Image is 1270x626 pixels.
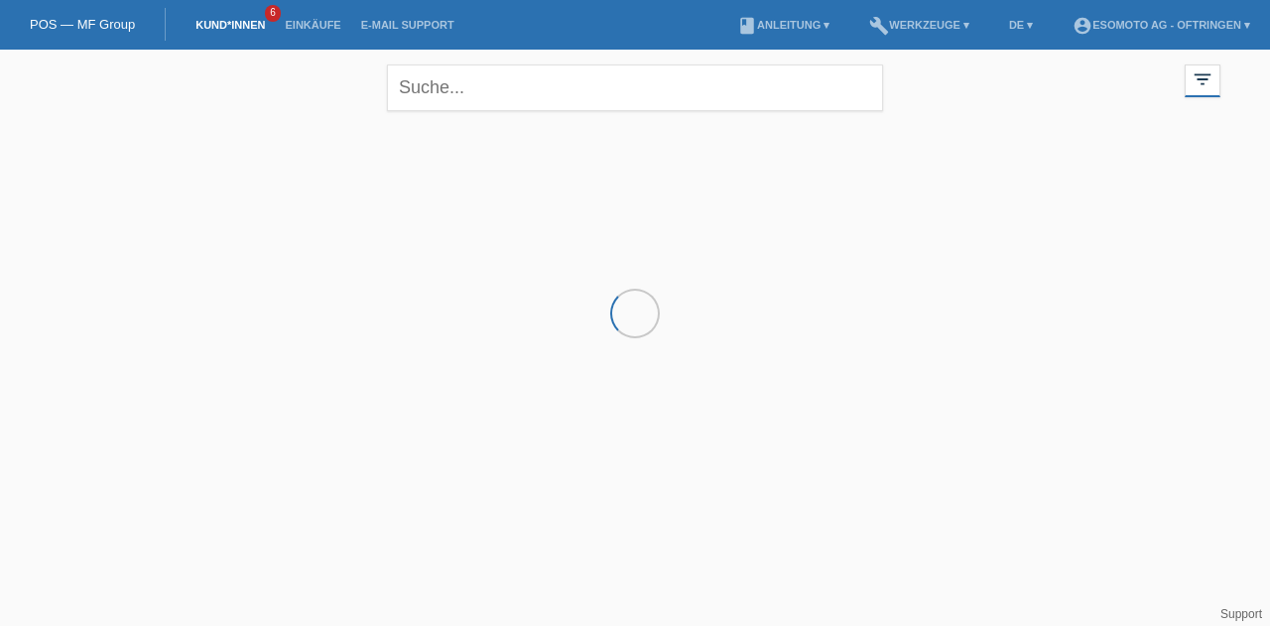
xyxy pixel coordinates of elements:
[351,19,464,31] a: E-Mail Support
[30,17,135,32] a: POS — MF Group
[869,16,889,36] i: build
[265,5,281,22] span: 6
[727,19,839,31] a: bookAnleitung ▾
[859,19,979,31] a: buildWerkzeuge ▾
[999,19,1043,31] a: DE ▾
[186,19,275,31] a: Kund*innen
[387,64,883,111] input: Suche...
[1073,16,1092,36] i: account_circle
[1192,68,1213,90] i: filter_list
[737,16,757,36] i: book
[275,19,350,31] a: Einkäufe
[1220,607,1262,621] a: Support
[1063,19,1260,31] a: account_circleEsomoto AG - Oftringen ▾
